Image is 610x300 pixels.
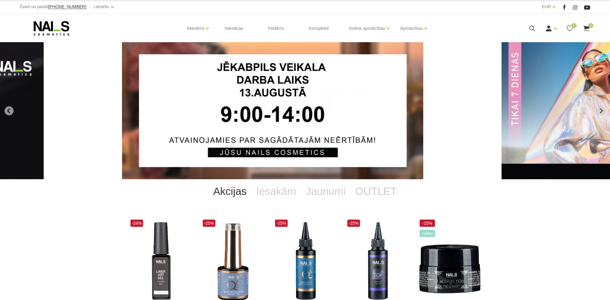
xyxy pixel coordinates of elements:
[48,5,86,9] a: [PHONE_NUMBER]
[89,3,91,11] span: |
[219,14,248,43] a: Vaksācija
[208,179,252,203] a: Akcijas
[400,16,423,40] a: Apmācības
[301,179,350,203] a: Jaunumi
[94,3,109,10] a: Latviešu
[20,3,86,11] div: Zvani un pasūti
[252,179,301,203] a: Iesakām
[304,14,334,43] a: Komplekti
[130,220,143,227] span: -24%
[588,23,593,28] span: 0
[203,220,216,227] span: -25%
[572,23,577,28] span: 0
[542,3,551,10] a: EUR
[566,25,574,32] a: 0
[5,106,14,115] button: Go to last slide
[48,4,86,9] span: [PHONE_NUMBER]
[583,25,590,32] a: 0
[596,106,605,115] button: Next slide
[122,42,488,179] li: 1 of 12
[263,14,289,43] a: Pedikīrs
[420,230,435,237] span: +Video
[420,220,435,227] span: -25%
[187,16,205,40] a: Manikīrs
[275,220,288,227] span: -25%
[347,220,360,227] span: -25%
[558,3,560,11] span: |
[349,16,385,40] a: Online apmācības
[350,179,402,203] a: OUTLET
